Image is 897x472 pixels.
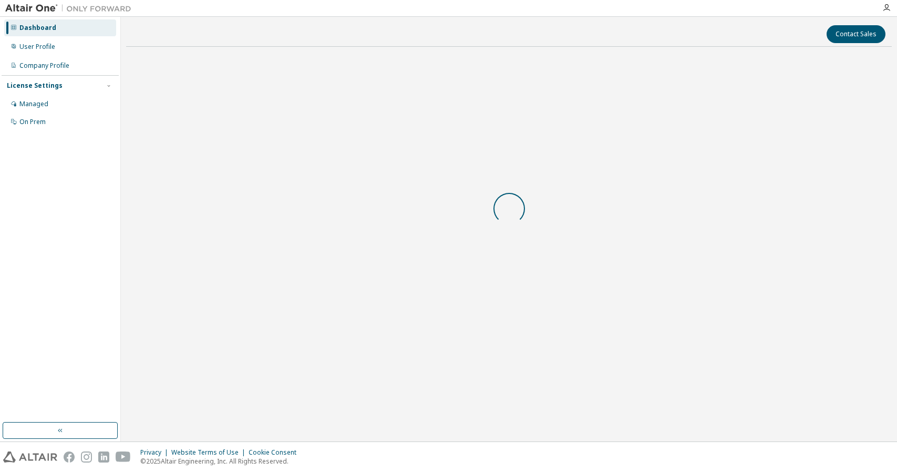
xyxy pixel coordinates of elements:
[19,61,69,70] div: Company Profile
[81,452,92,463] img: instagram.svg
[827,25,885,43] button: Contact Sales
[19,24,56,32] div: Dashboard
[98,452,109,463] img: linkedin.svg
[249,448,303,457] div: Cookie Consent
[3,452,57,463] img: altair_logo.svg
[19,43,55,51] div: User Profile
[7,81,63,90] div: License Settings
[140,457,303,466] p: © 2025 Altair Engineering, Inc. All Rights Reserved.
[171,448,249,457] div: Website Terms of Use
[64,452,75,463] img: facebook.svg
[19,100,48,108] div: Managed
[116,452,131,463] img: youtube.svg
[140,448,171,457] div: Privacy
[19,118,46,126] div: On Prem
[5,3,137,14] img: Altair One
